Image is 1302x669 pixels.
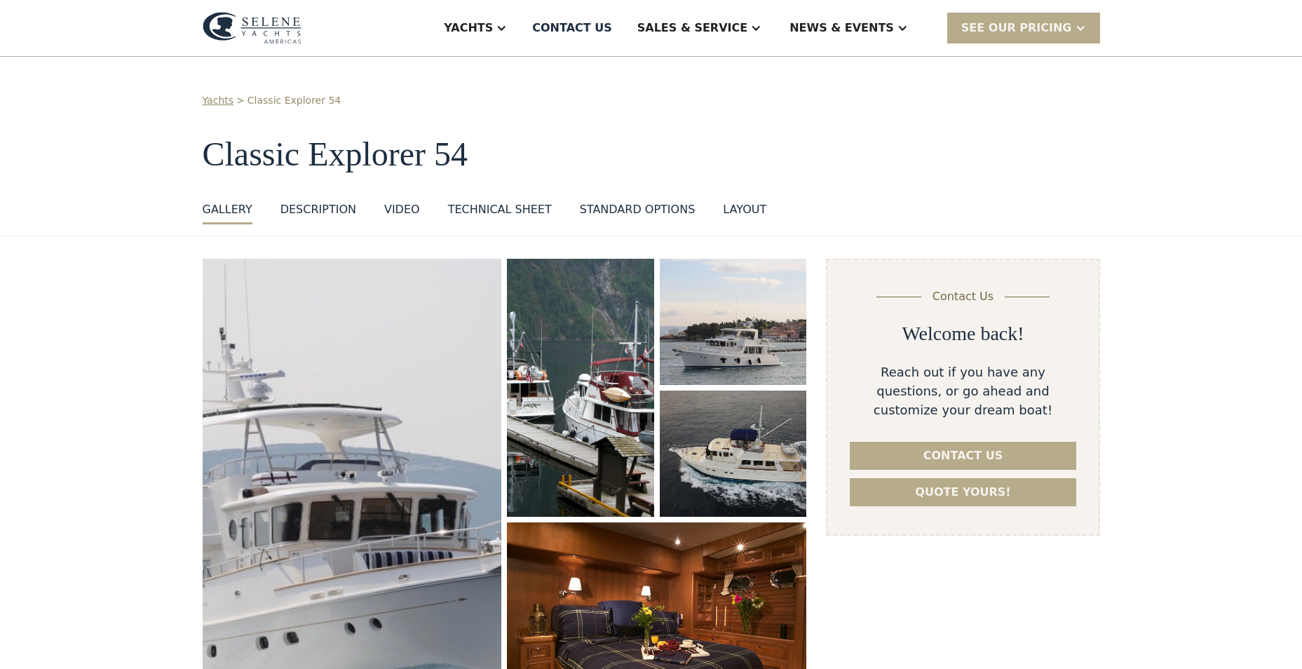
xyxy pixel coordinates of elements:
[789,20,894,36] div: News & EVENTS
[444,20,493,36] div: Yachts
[850,442,1076,470] a: Contact us
[507,259,653,517] img: 50 foot motor yacht
[247,93,341,108] a: Classic Explorer 54
[384,201,420,218] div: VIDEO
[637,20,747,36] div: Sales & Service
[660,259,807,385] img: 50 foot motor yacht
[580,201,696,218] div: standard options
[203,136,1100,173] h1: Classic Explorer 54
[947,13,1100,43] div: SEE Our Pricing
[203,201,252,218] div: GALLERY
[236,93,245,108] div: >
[961,20,1072,36] div: SEE Our Pricing
[280,201,356,218] div: DESCRIPTION
[384,201,420,224] a: VIDEO
[660,391,807,517] img: 50 foot motor yacht
[660,259,807,385] a: open lightbox
[203,12,301,44] img: logo
[203,201,252,224] a: GALLERY
[850,363,1076,419] div: Reach out if you have any questions, or go ahead and customize your dream boat!
[580,201,696,224] a: standard options
[280,201,356,224] a: DESCRIPTION
[507,259,653,517] a: open lightbox
[448,201,552,218] div: Technical sheet
[933,288,994,305] div: Contact Us
[723,201,766,218] div: layout
[902,322,1024,346] h2: Welcome back!
[723,201,766,224] a: layout
[660,391,807,517] a: open lightbox
[850,478,1076,506] a: Quote yours!
[448,201,552,224] a: Technical sheet
[203,93,234,108] a: Yachts
[532,20,612,36] div: Contact US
